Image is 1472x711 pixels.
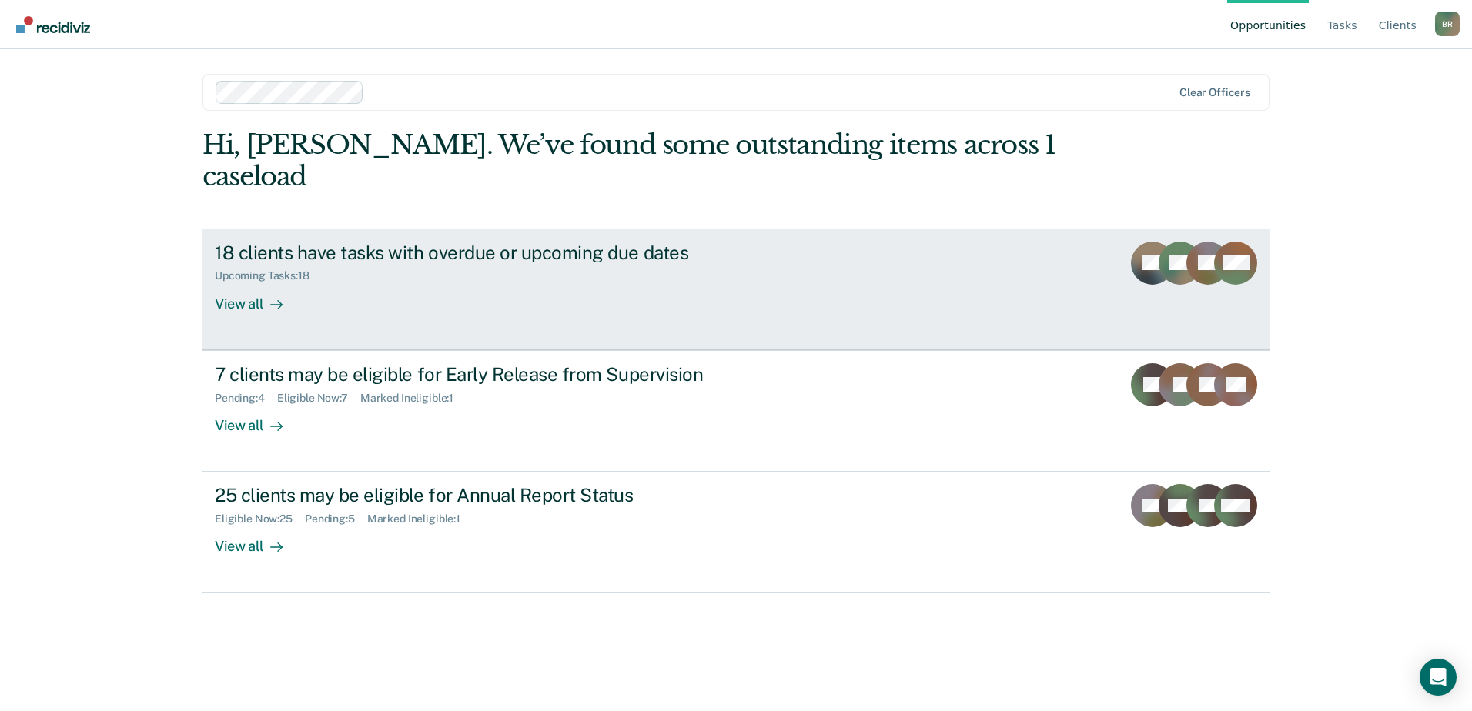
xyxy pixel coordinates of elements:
div: 25 clients may be eligible for Annual Report Status [215,484,755,506]
div: Pending : 4 [215,392,277,405]
div: 18 clients have tasks with overdue or upcoming due dates [215,242,755,264]
div: Marked Ineligible : 1 [360,392,466,405]
div: View all [215,282,301,312]
div: View all [215,404,301,434]
button: Profile dropdown button [1435,12,1460,36]
div: Hi, [PERSON_NAME]. We’ve found some outstanding items across 1 caseload [202,129,1056,192]
div: 7 clients may be eligible for Early Release from Supervision [215,363,755,386]
a: 18 clients have tasks with overdue or upcoming due datesUpcoming Tasks:18View all [202,229,1270,350]
img: Recidiviz [16,16,90,33]
div: Eligible Now : 7 [277,392,360,405]
div: Marked Ineligible : 1 [367,512,473,526]
div: Pending : 5 [305,512,367,526]
a: 25 clients may be eligible for Annual Report StatusEligible Now:25Pending:5Marked Ineligible:1Vie... [202,472,1270,592]
div: Open Intercom Messenger [1420,659,1457,696]
div: Eligible Now : 25 [215,512,305,526]
a: 7 clients may be eligible for Early Release from SupervisionPending:4Eligible Now:7Marked Ineligi... [202,350,1270,472]
div: Upcoming Tasks : 18 [215,269,322,282]
div: View all [215,526,301,556]
div: Clear officers [1179,86,1250,99]
div: B R [1435,12,1460,36]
